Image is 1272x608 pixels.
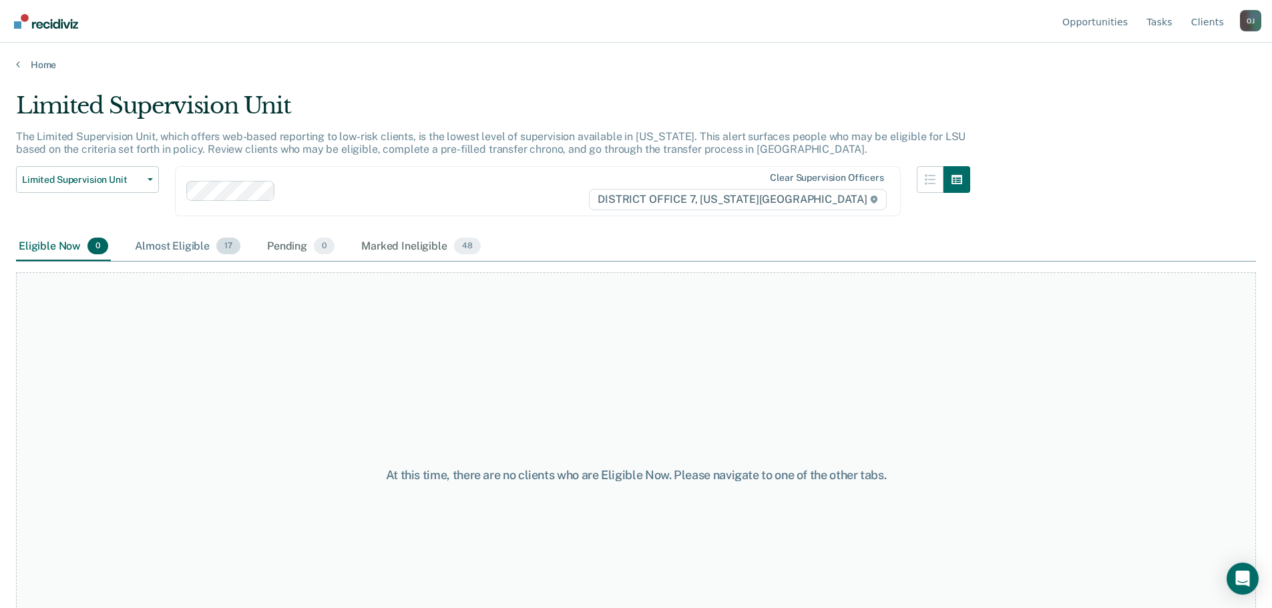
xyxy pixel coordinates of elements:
[22,174,142,186] span: Limited Supervision Unit
[132,232,243,262] div: Almost Eligible17
[14,14,78,29] img: Recidiviz
[589,189,886,210] span: DISTRICT OFFICE 7, [US_STATE][GEOGRAPHIC_DATA]
[1227,563,1259,595] div: Open Intercom Messenger
[16,166,159,193] button: Limited Supervision Unit
[264,232,337,262] div: Pending0
[314,238,335,255] span: 0
[770,172,883,184] div: Clear supervision officers
[16,92,970,130] div: Limited Supervision Unit
[16,130,966,156] p: The Limited Supervision Unit, which offers web-based reporting to low-risk clients, is the lowest...
[16,232,111,262] div: Eligible Now0
[454,238,481,255] span: 48
[16,59,1256,71] a: Home
[216,238,240,255] span: 17
[1240,10,1261,31] div: O J
[87,238,108,255] span: 0
[1240,10,1261,31] button: Profile dropdown button
[327,468,946,483] div: At this time, there are no clients who are Eligible Now. Please navigate to one of the other tabs.
[359,232,483,262] div: Marked Ineligible48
